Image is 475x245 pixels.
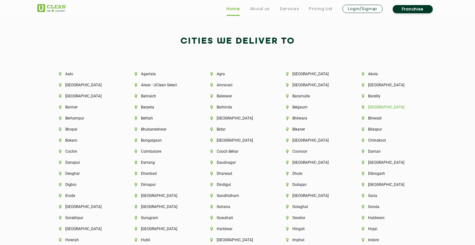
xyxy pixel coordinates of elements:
li: Barpeta [135,105,189,109]
li: [GEOGRAPHIC_DATA] [59,227,113,231]
li: Chitrakoot [362,138,416,143]
a: About us [250,5,270,13]
a: Home [226,5,240,13]
li: Bareilly [362,94,416,98]
img: UClean Laundry and Dry Cleaning [37,4,66,12]
li: Cochin [59,149,113,154]
li: Garia [362,193,416,198]
li: [GEOGRAPHIC_DATA] [135,205,189,209]
li: Barmer [59,105,113,109]
li: Dhule [286,171,340,176]
li: Berhampur [59,116,113,120]
li: Bikaner [286,127,340,132]
a: Franchise [393,5,433,13]
a: Login/Signup [343,5,383,13]
li: Howrah [59,238,113,242]
li: Bokaro [59,138,113,143]
li: Guwahati [210,216,265,220]
li: Haldwani [362,216,416,220]
li: Dharwad [210,171,265,176]
li: Gonda [362,205,416,209]
li: [GEOGRAPHIC_DATA] [362,160,416,165]
li: Erode [59,193,113,198]
li: Golaghat [286,205,340,209]
li: [GEOGRAPHIC_DATA] [362,182,416,187]
li: Bahraich [135,94,189,98]
li: [GEOGRAPHIC_DATA] [59,83,113,87]
li: [GEOGRAPHIC_DATA] [286,83,340,87]
li: Bhubaneshwar [135,127,189,132]
li: [GEOGRAPHIC_DATA] [362,105,416,109]
a: Pricing List [309,5,332,13]
li: Gohana [210,205,265,209]
li: Bathinda [210,105,265,109]
li: Dibrugarh [362,171,416,176]
li: Akola [362,72,416,76]
li: Bhopal [59,127,113,132]
li: Agra [210,72,265,76]
li: Gorakhpur [59,216,113,220]
li: [GEOGRAPHIC_DATA] [210,116,265,120]
li: Baramulla [286,94,340,98]
li: [GEOGRAPHIC_DATA] [286,160,340,165]
li: Daudnagar [210,160,265,165]
li: Indore [362,238,416,242]
li: Digboi [59,182,113,187]
li: Dindigul [210,182,265,187]
li: Gandhidham [210,193,265,198]
li: Dhanbad [135,171,189,176]
li: Amravati [210,83,265,87]
li: Belgaum [286,105,340,109]
li: Gwalior [286,216,340,220]
li: [GEOGRAPHIC_DATA] [286,193,340,198]
li: [GEOGRAPHIC_DATA] [135,193,189,198]
li: Bettiah [135,116,189,120]
li: Daman [362,149,416,154]
li: Bidar [210,127,265,132]
li: [GEOGRAPHIC_DATA] [362,83,416,87]
a: Services [280,5,299,13]
li: [GEOGRAPHIC_DATA] [135,227,189,231]
li: Bhiwadi [362,116,416,120]
li: Hojai [362,227,416,231]
h2: Cities We Deliver to [37,34,438,49]
li: Bilaspur [362,127,416,132]
li: Cooch Behar [210,149,265,154]
li: [GEOGRAPHIC_DATA] [286,138,340,143]
li: Hingoli [286,227,340,231]
li: Hubli [135,238,189,242]
li: Coonoor [286,149,340,154]
li: Bhilwara [286,116,340,120]
li: Gurugram [135,216,189,220]
li: Agartala [135,72,189,76]
li: [GEOGRAPHIC_DATA] [210,138,265,143]
li: Imphal [286,238,340,242]
li: [GEOGRAPHIC_DATA] [59,94,113,98]
li: Baleswar [210,94,265,98]
li: [GEOGRAPHIC_DATA] [59,205,113,209]
li: Deoghar [59,171,113,176]
li: Darrang [135,160,189,165]
li: Bongaigaon [135,138,189,143]
li: Danapur [59,160,113,165]
li: Coimbatore [135,149,189,154]
li: [GEOGRAPHIC_DATA] [210,238,265,242]
li: Alwar - UClean Select [135,83,189,87]
li: Dimapur [135,182,189,187]
li: Haridwar [210,227,265,231]
li: Aalo [59,72,113,76]
li: [GEOGRAPHIC_DATA] [286,72,340,76]
li: Duliajan [286,182,340,187]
